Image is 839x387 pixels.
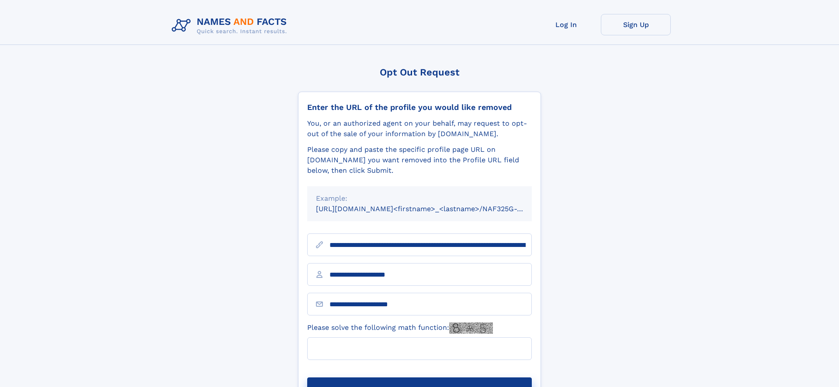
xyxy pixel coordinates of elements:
div: Please copy and paste the specific profile page URL on [DOMAIN_NAME] you want removed into the Pr... [307,144,532,176]
a: Sign Up [601,14,671,35]
a: Log In [531,14,601,35]
label: Please solve the following math function: [307,322,493,334]
div: Opt Out Request [298,67,541,78]
small: [URL][DOMAIN_NAME]<firstname>_<lastname>/NAF325G-xxxxxxxx [316,205,548,213]
div: Example: [316,193,523,204]
img: Logo Names and Facts [168,14,294,38]
div: Enter the URL of the profile you would like removed [307,103,532,112]
div: You, or an authorized agent on your behalf, may request to opt-out of the sale of your informatio... [307,118,532,139]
